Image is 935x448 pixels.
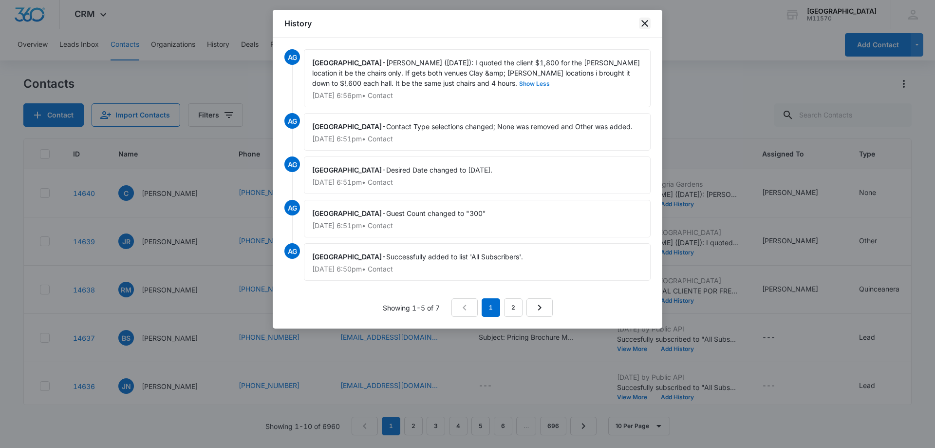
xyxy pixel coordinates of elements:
[304,200,651,237] div: -
[312,209,382,217] span: [GEOGRAPHIC_DATA]
[383,303,440,313] p: Showing 1-5 of 7
[304,49,651,107] div: -
[284,113,300,129] span: AG
[284,18,312,29] h1: History
[312,122,382,131] span: [GEOGRAPHIC_DATA]
[312,253,382,261] span: [GEOGRAPHIC_DATA]
[482,298,500,317] em: 1
[284,49,300,65] span: AG
[517,81,552,87] button: Show Less
[284,156,300,172] span: AG
[304,243,651,281] div: -
[312,92,642,99] p: [DATE] 6:56pm • Contact
[312,166,382,174] span: [GEOGRAPHIC_DATA]
[312,222,642,229] p: [DATE] 6:51pm • Contact
[504,298,523,317] a: Page 2
[312,58,642,87] span: [PERSON_NAME] ([DATE]): I quoted the client $1,800 for the [PERSON_NAME] location it be the chair...
[386,122,633,131] span: Contact Type selections changed; None was removed and Other was added.
[312,179,642,186] p: [DATE] 6:51pm • Contact
[386,209,486,217] span: Guest Count changed to "300"
[304,156,651,194] div: -
[312,136,642,142] p: [DATE] 6:51pm • Contact
[304,113,651,151] div: -
[386,253,523,261] span: Successfully added to list 'All Subscribers'.
[639,18,651,29] button: close
[312,266,642,273] p: [DATE] 6:50pm • Contact
[284,200,300,215] span: AG
[451,298,553,317] nav: Pagination
[526,298,553,317] a: Next Page
[284,243,300,259] span: AG
[386,166,492,174] span: Desired Date changed to [DATE].
[312,58,382,67] span: [GEOGRAPHIC_DATA]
